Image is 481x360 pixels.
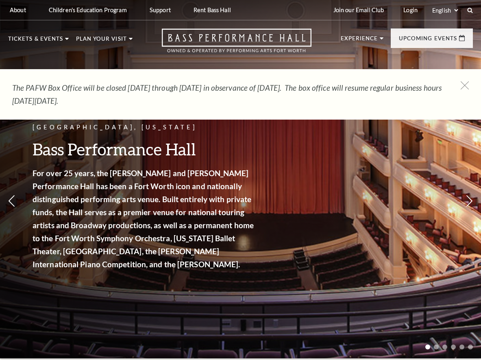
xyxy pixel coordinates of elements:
[33,122,256,133] p: [GEOGRAPHIC_DATA], [US_STATE]
[33,139,256,159] h3: Bass Performance Hall
[150,7,171,13] p: Support
[341,36,378,46] p: Experience
[8,36,63,46] p: Tickets & Events
[49,7,127,13] p: Children's Education Program
[399,36,457,46] p: Upcoming Events
[194,7,231,13] p: Rent Bass Hall
[431,7,459,14] select: Select:
[10,7,26,13] p: About
[76,36,127,46] p: Plan Your Visit
[12,83,442,105] em: The PAFW Box Office will be closed [DATE] through [DATE] in observance of [DATE]. The box office ...
[33,168,254,269] strong: For over 25 years, the [PERSON_NAME] and [PERSON_NAME] Performance Hall has been a Fort Worth ico...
